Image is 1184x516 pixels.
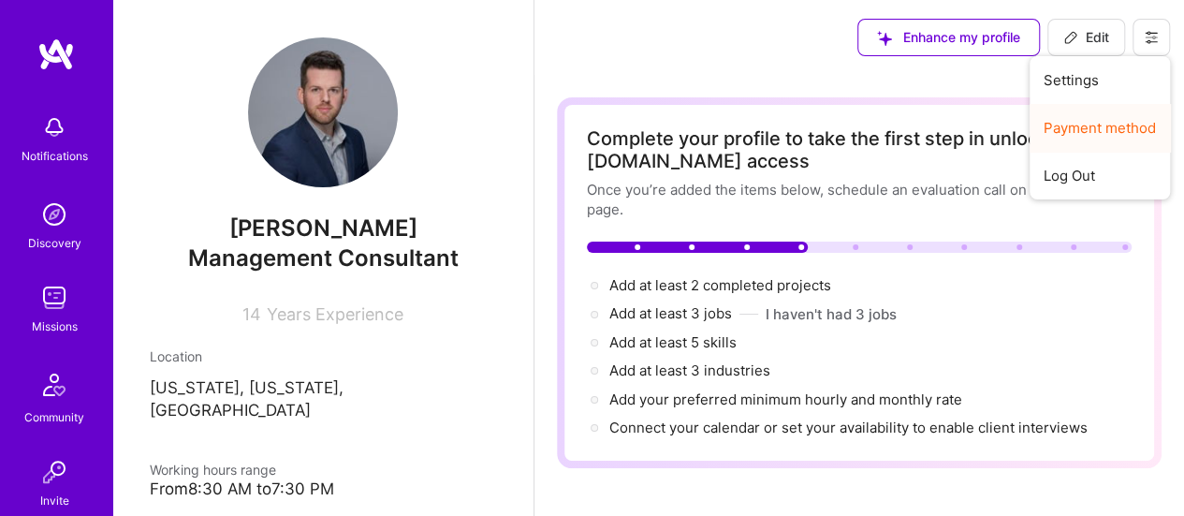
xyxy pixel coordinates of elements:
[150,346,496,366] div: Location
[877,28,1020,47] span: Enhance my profile
[37,37,75,71] img: logo
[1030,56,1170,104] button: Settings
[24,407,84,427] div: Community
[587,127,1132,172] div: Complete your profile to take the first step in unlocking full [DOMAIN_NAME] access
[609,304,732,322] span: Add at least 3 jobs
[609,419,1088,436] span: Connect your calendar or set your availability to enable client interviews
[150,479,496,499] div: From 8:30 AM to 7:30 PM
[609,276,831,294] span: Add at least 2 completed projects
[32,317,78,336] div: Missions
[1063,28,1109,47] span: Edit
[248,37,398,187] img: User Avatar
[1047,19,1125,56] button: Edit
[609,361,770,379] span: Add at least 3 industries
[609,333,737,351] span: Add at least 5 skills
[32,362,77,407] img: Community
[1030,104,1170,152] button: Payment method
[150,462,276,478] span: Working hours range
[242,304,261,324] span: 14
[40,491,69,510] div: Invite
[22,146,88,166] div: Notifications
[36,196,73,233] img: discovery
[877,31,892,46] i: icon SuggestedTeams
[28,233,81,253] div: Discovery
[36,279,73,317] img: teamwork
[1030,152,1170,199] button: Log Out
[857,19,1040,56] button: Enhance my profile
[36,109,73,146] img: bell
[150,214,496,243] span: [PERSON_NAME]
[609,391,962,408] span: Add your preferred minimum hourly and monthly rate
[587,180,1132,219] div: Once you’re added the items below, schedule an evaluation call on the setup page.
[150,377,496,422] p: [US_STATE], [US_STATE], [GEOGRAPHIC_DATA]
[267,304,403,324] span: Years Experience
[36,453,73,491] img: Invite
[188,244,459,272] span: Management Consultant
[766,304,897,324] button: I haven't had 3 jobs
